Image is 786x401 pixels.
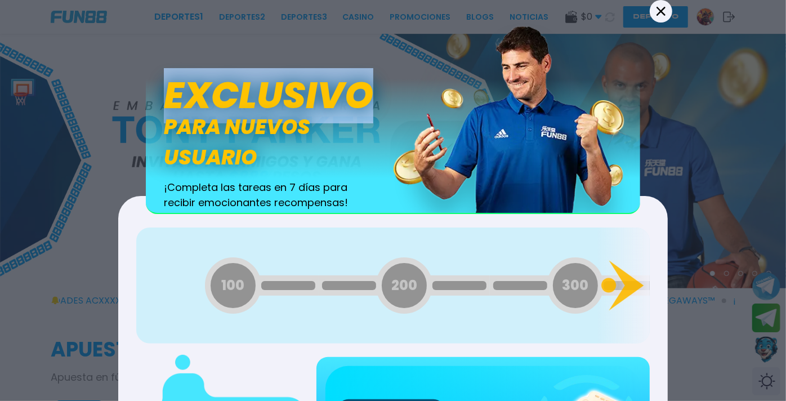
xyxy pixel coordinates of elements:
span: Exclusivo [164,68,373,123]
img: banner_image-fb94e3f3.webp [394,23,641,213]
span: 300 [562,275,589,296]
span: 200 [391,275,417,296]
span: ¡Completa las tareas en 7 días para recibir emocionantes recompensas! [164,180,360,210]
span: 100 [222,275,245,296]
span: para nuevos usuario [164,112,394,173]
